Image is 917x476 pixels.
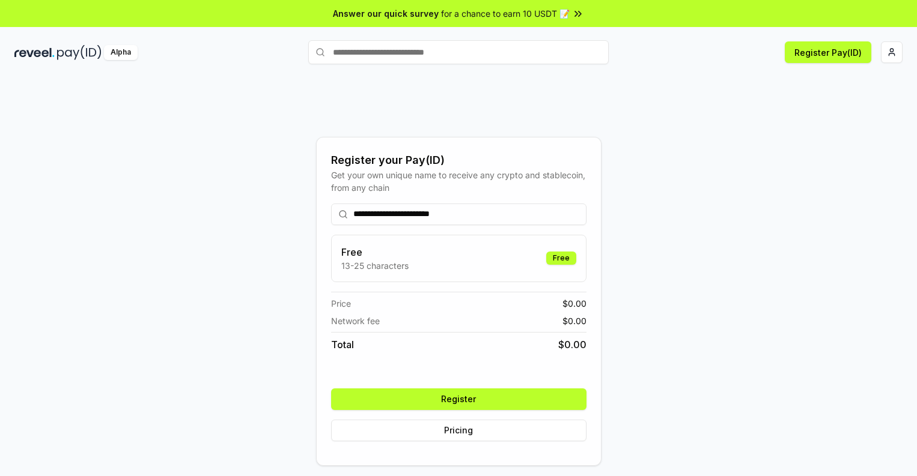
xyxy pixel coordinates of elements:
[331,152,586,169] div: Register your Pay(ID)
[331,337,354,352] span: Total
[562,315,586,327] span: $ 0.00
[57,45,102,60] img: pay_id
[14,45,55,60] img: reveel_dark
[558,337,586,352] span: $ 0.00
[441,7,570,20] span: for a chance to earn 10 USDT 📝
[546,252,576,265] div: Free
[331,297,351,310] span: Price
[341,259,409,272] p: 13-25 characters
[331,169,586,194] div: Get your own unique name to receive any crypto and stablecoin, from any chain
[331,420,586,441] button: Pricing
[331,315,380,327] span: Network fee
[331,388,586,410] button: Register
[785,41,871,63] button: Register Pay(ID)
[562,297,586,310] span: $ 0.00
[104,45,138,60] div: Alpha
[341,245,409,259] h3: Free
[333,7,439,20] span: Answer our quick survey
